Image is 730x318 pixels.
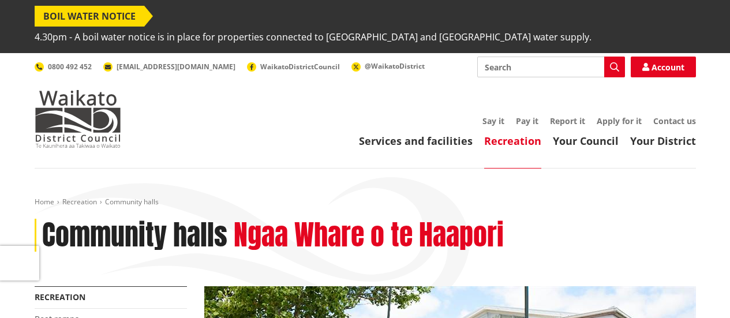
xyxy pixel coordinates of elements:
a: Services and facilities [359,134,473,148]
a: Apply for it [597,115,642,126]
a: [EMAIL_ADDRESS][DOMAIN_NAME] [103,62,235,72]
span: 0800 492 452 [48,62,92,72]
span: @WaikatoDistrict [365,61,425,71]
input: Search input [477,57,625,77]
a: WaikatoDistrictCouncil [247,62,340,72]
a: Your Council [553,134,619,148]
nav: breadcrumb [35,197,696,207]
a: Recreation [484,134,541,148]
a: Recreation [62,197,97,207]
h1: Community halls [42,219,227,252]
h2: Ngaa Whare o te Haapori [234,219,504,252]
a: @WaikatoDistrict [351,61,425,71]
img: Waikato District Council - Te Kaunihera aa Takiwaa o Waikato [35,90,121,148]
a: Account [631,57,696,77]
span: 4.30pm - A boil water notice is in place for properties connected to [GEOGRAPHIC_DATA] and [GEOGR... [35,27,592,47]
a: 0800 492 452 [35,62,92,72]
span: WaikatoDistrictCouncil [260,62,340,72]
a: Pay it [516,115,538,126]
a: Report it [550,115,585,126]
span: BOIL WATER NOTICE [35,6,144,27]
span: Community halls [105,197,159,207]
a: Say it [482,115,504,126]
span: [EMAIL_ADDRESS][DOMAIN_NAME] [117,62,235,72]
a: Your District [630,134,696,148]
a: Home [35,197,54,207]
a: Contact us [653,115,696,126]
a: Recreation [35,291,85,302]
